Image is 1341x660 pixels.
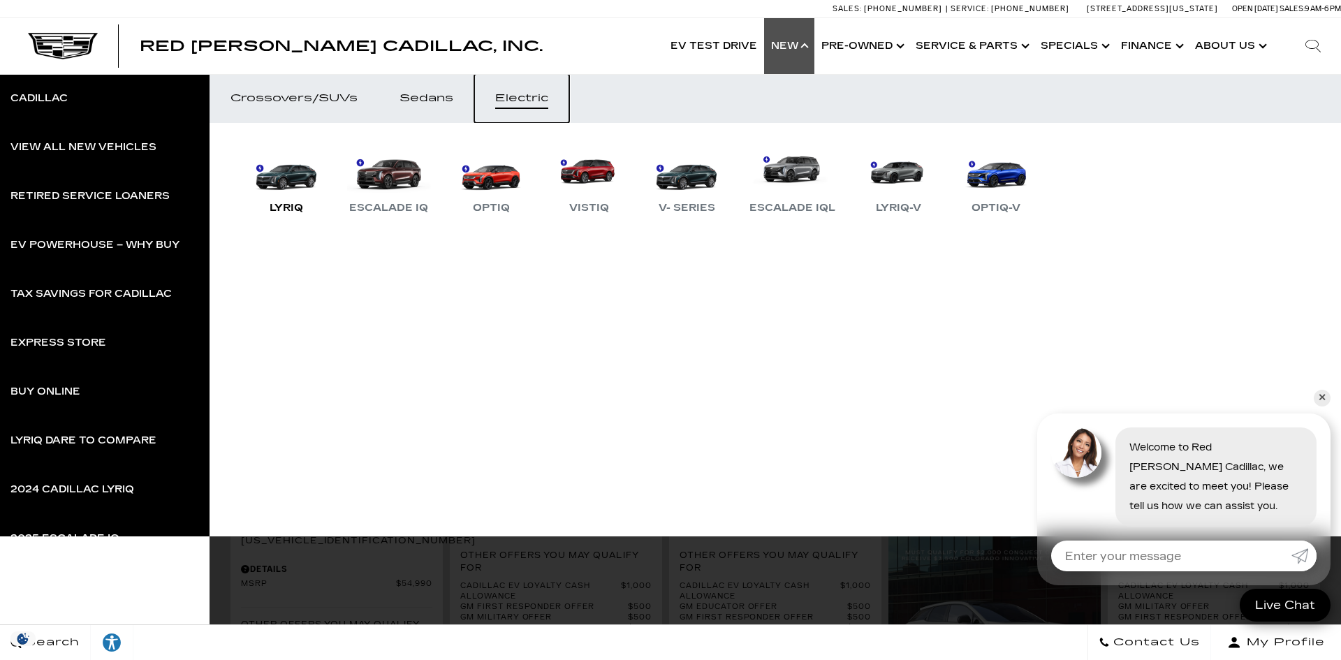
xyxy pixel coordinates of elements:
[379,74,474,123] a: Sedans
[342,200,435,217] div: Escalade IQ
[1248,597,1322,613] span: Live Chat
[28,33,98,59] img: Cadillac Dark Logo with Cadillac White Text
[1051,541,1291,571] input: Enter your message
[764,18,814,74] a: New
[140,38,543,54] span: Red [PERSON_NAME] Cadillac, Inc.
[210,74,379,123] a: Crossovers/SUVs
[263,200,310,217] div: LYRIQ
[1211,625,1341,660] button: Open user profile menu
[1110,633,1200,652] span: Contact Us
[1051,427,1101,478] img: Agent profile photo
[495,94,548,103] div: Electric
[1240,589,1331,622] a: Live Chat
[474,74,569,123] a: Electric
[244,144,328,217] a: LYRIQ
[864,4,942,13] span: [PHONE_NUMBER]
[7,631,39,646] img: Opt-Out Icon
[1114,18,1188,74] a: Finance
[10,534,119,543] div: 2025 Escalade IQ
[965,200,1027,217] div: OPTIQ-V
[814,18,909,74] a: Pre-Owned
[951,4,989,13] span: Service:
[400,94,453,103] div: Sedans
[991,4,1069,13] span: [PHONE_NUMBER]
[10,387,80,397] div: Buy Online
[7,631,39,646] section: Click to Open Cookie Consent Modal
[10,436,156,446] div: LYRIQ Dare to Compare
[1285,18,1341,74] div: Search
[869,200,928,217] div: LYRIQ-V
[1291,541,1317,571] a: Submit
[10,485,134,494] div: 2024 Cadillac LYRIQ
[1188,18,1271,74] a: About Us
[1305,4,1341,13] span: 9 AM-6 PM
[10,240,179,250] div: EV Powerhouse – Why Buy
[833,4,862,13] span: Sales:
[10,142,156,152] div: View All New Vehicles
[856,144,940,217] a: LYRIQ-V
[466,200,517,217] div: OPTIQ
[10,191,170,201] div: Retired Service Loaners
[230,94,358,103] div: Crossovers/SUVs
[22,633,80,652] span: Search
[742,200,842,217] div: Escalade IQL
[1087,625,1211,660] a: Contact Us
[10,289,172,299] div: Tax Savings for Cadillac
[91,632,133,653] div: Explore your accessibility options
[10,94,68,103] div: Cadillac
[1280,4,1305,13] span: Sales:
[1232,4,1278,13] span: Open [DATE]
[833,5,946,13] a: Sales: [PHONE_NUMBER]
[10,338,106,348] div: Express Store
[1087,4,1218,13] a: [STREET_ADDRESS][US_STATE]
[645,144,728,217] a: V- Series
[562,200,616,217] div: VISTIQ
[1115,427,1317,527] div: Welcome to Red [PERSON_NAME] Cadillac, we are excited to meet you! Please tell us how we can assi...
[946,5,1073,13] a: Service: [PHONE_NUMBER]
[91,625,133,660] a: Explore your accessibility options
[547,144,631,217] a: VISTIQ
[1241,633,1325,652] span: My Profile
[449,144,533,217] a: OPTIQ
[1034,18,1114,74] a: Specials
[664,18,764,74] a: EV Test Drive
[342,144,435,217] a: Escalade IQ
[742,144,842,217] a: Escalade IQL
[652,200,722,217] div: V- Series
[140,39,543,53] a: Red [PERSON_NAME] Cadillac, Inc.
[909,18,1034,74] a: Service & Parts
[954,144,1038,217] a: OPTIQ-V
